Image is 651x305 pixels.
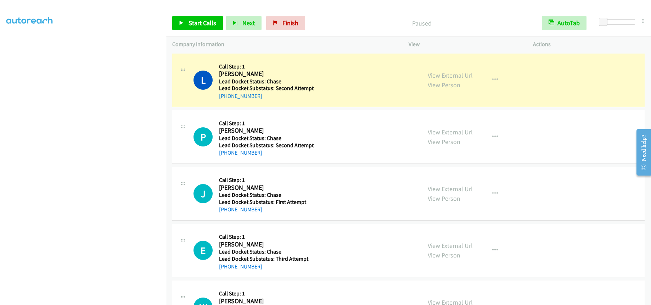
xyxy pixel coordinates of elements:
[219,184,312,192] h2: [PERSON_NAME]
[219,177,312,184] h5: Call Step: 1
[219,290,314,297] h5: Call Step: 1
[226,16,262,30] button: Next
[219,149,262,156] a: [PHONE_NUMBER]
[282,19,298,27] span: Finish
[266,16,305,30] a: Finish
[193,184,213,203] h1: J
[219,199,312,206] h5: Lead Docket Substatus: First Attempt
[428,138,460,146] a: View Person
[219,120,314,127] h5: Call Step: 1
[193,241,213,260] h1: E
[219,233,312,240] h5: Call Step: 1
[242,19,255,27] span: Next
[172,16,223,30] a: Start Calls
[219,142,314,149] h5: Lead Docket Substatus: Second Attempt
[219,248,312,255] h5: Lead Docket Status: Chase
[641,16,645,26] div: 0
[409,40,520,49] p: View
[193,127,213,146] div: The call is yet to be attempted
[219,63,314,70] h5: Call Step: 1
[219,93,262,99] a: [PHONE_NUMBER]
[219,127,312,135] h2: [PERSON_NAME]
[428,81,460,89] a: View Person
[219,70,312,78] h2: [PERSON_NAME]
[630,124,651,181] iframe: Resource Center
[428,128,473,136] a: View External Url
[193,71,213,90] h1: L
[428,185,473,193] a: View External Url
[428,251,460,259] a: View Person
[193,241,213,260] div: The call is yet to be attempted
[428,242,473,250] a: View External Url
[533,40,645,49] p: Actions
[428,194,460,203] a: View Person
[219,240,312,249] h2: [PERSON_NAME]
[219,85,314,92] h5: Lead Docket Substatus: Second Attempt
[219,135,314,142] h5: Lead Docket Status: Chase
[428,71,473,79] a: View External Url
[193,184,213,203] div: The call is yet to be attempted
[172,40,396,49] p: Company Information
[219,192,312,199] h5: Lead Docket Status: Chase
[542,16,587,30] button: AutoTab
[219,255,312,262] h5: Lead Docket Substatus: Third Attempt
[219,263,262,270] a: [PHONE_NUMBER]
[219,78,314,85] h5: Lead Docket Status: Chase
[219,206,262,213] a: [PHONE_NUMBER]
[193,127,213,146] h1: P
[189,19,216,27] span: Start Calls
[315,18,529,28] p: Paused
